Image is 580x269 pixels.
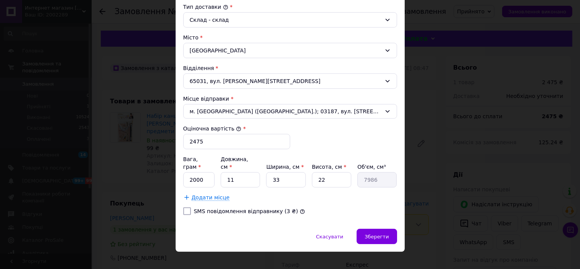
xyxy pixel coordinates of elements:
div: Тип доставки [183,3,397,11]
label: Висота, см [312,164,346,170]
label: SMS повідомлення відправнику (3 ₴) [194,208,298,214]
label: Ширина, см [266,164,304,170]
label: Оціночна вартість [183,126,242,132]
label: Вага, грам [183,156,201,170]
div: Відділення [183,64,397,72]
div: Місто [183,34,397,41]
div: Об'єм, см³ [357,163,397,171]
label: Довжина, см [221,156,248,170]
span: Додати місце [192,194,230,201]
div: [GEOGRAPHIC_DATA] [183,43,397,58]
span: Зберегти [365,234,389,240]
div: Місце відправки [183,95,397,103]
span: м. [GEOGRAPHIC_DATA] ([GEOGRAPHIC_DATA].); 03187, вул. [STREET_ADDRESS] [190,108,381,115]
span: Скасувати [316,234,343,240]
div: 65031, вул. [PERSON_NAME][STREET_ADDRESS] [183,73,397,89]
div: Склад - склад [190,16,381,24]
